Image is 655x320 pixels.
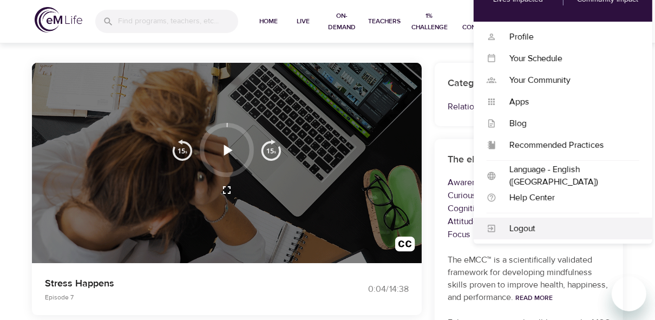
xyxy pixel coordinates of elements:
span: Live [290,16,316,27]
div: Profile [496,31,639,43]
span: 1% Challenge [409,10,450,33]
span: Teachers [368,16,401,27]
img: 15s_prev.svg [172,139,193,161]
p: Relationships [448,100,610,113]
p: Focus [448,228,610,241]
img: 15s_next.svg [260,139,282,161]
iframe: Button to launch messaging window [612,277,646,311]
p: The eMCC™ is a scientifically validated framework for developing mindfulness skills proven to imp... [448,254,610,304]
span: On-Demand [325,10,359,33]
button: Transcript/Closed Captions (c) [389,230,422,263]
img: open_caption.svg [395,237,415,257]
div: 0:04 / 14:38 [327,283,409,296]
input: Find programs, teachers, etc... [118,10,238,33]
span: Home [256,16,281,27]
div: Help Center [496,192,639,204]
div: Logout [496,223,639,235]
h6: Categories [448,76,610,92]
div: Apps [496,96,639,108]
span: The Connection [458,10,507,33]
p: Stress Happens [45,276,315,291]
p: Episode 7 [45,292,315,302]
h6: The eMCC™ Skills [448,152,610,168]
div: Your Schedule [496,53,639,65]
div: Blog [496,117,639,130]
p: Curious Observation [448,189,610,202]
p: Cognitive Flexibility [448,202,610,215]
p: Attitudes of Mindfulness [448,215,610,228]
img: logo [35,7,82,32]
div: Recommended Practices [496,139,639,152]
div: Your Community [496,74,639,87]
p: Awareness [448,176,610,189]
div: Language - English ([GEOGRAPHIC_DATA]) [496,164,639,188]
a: Read More [515,293,553,302]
